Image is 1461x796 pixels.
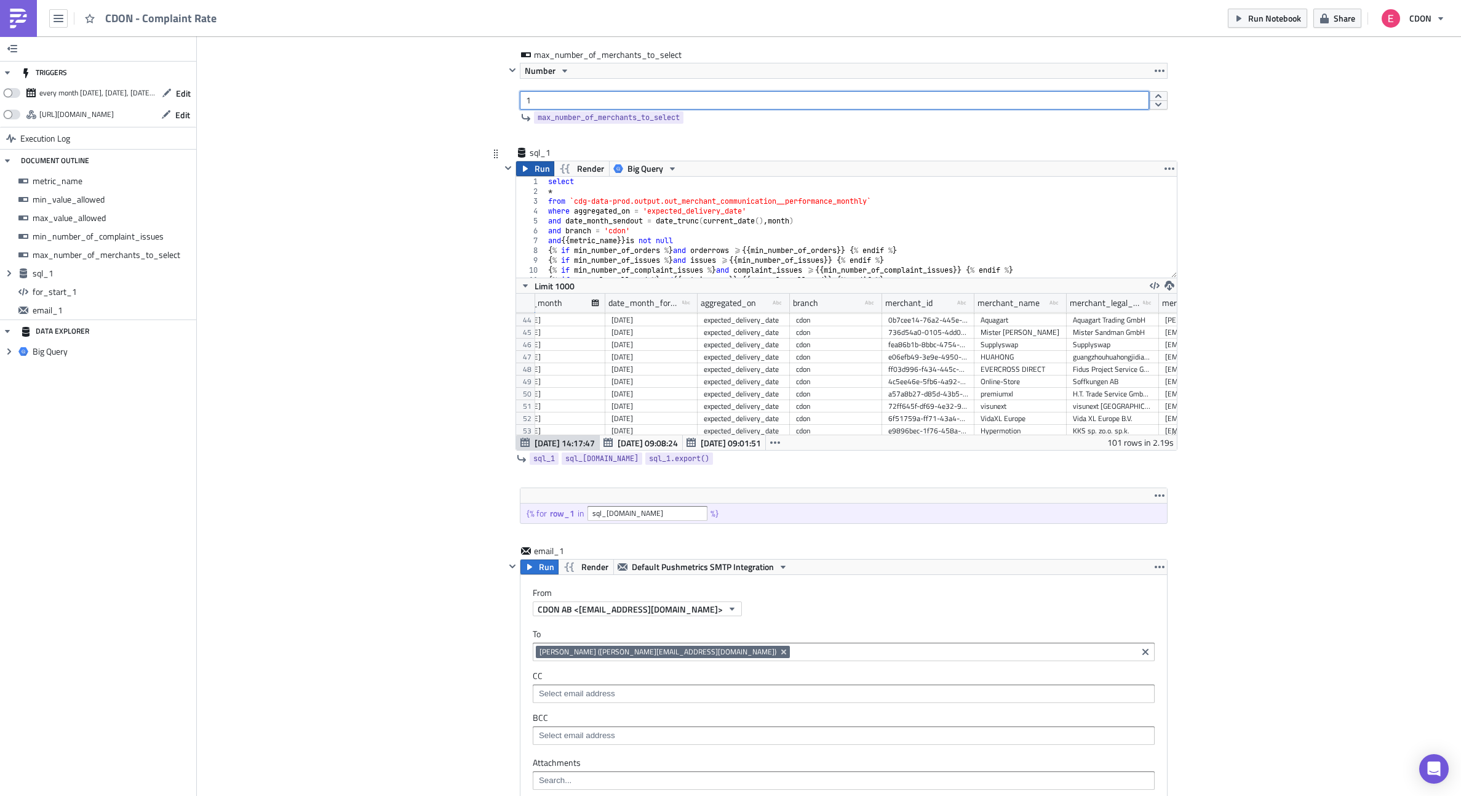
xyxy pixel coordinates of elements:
span: max_value_allowed [33,212,193,223]
span: email_1 [534,545,583,557]
span: max_number_of_merchants_to_select [538,111,680,124]
div: [DATE] [519,425,599,437]
span: sql_1.export() [649,452,709,465]
div: Hypermotion [981,425,1061,437]
button: Edit [156,84,197,103]
span: sql_1 [533,452,555,465]
div: 736d54a0-0105-4dd0-9d4b-024ce2ad5954 [888,326,968,339]
span: CDON - Complaint Rate [105,11,218,25]
img: Avatar [1380,8,1401,29]
div: cdon [796,388,876,400]
button: Edit [155,105,196,124]
button: CDON AB <[EMAIL_ADDRESS][DOMAIN_NAME]> [533,601,742,616]
div: 2 [516,187,546,196]
div: [DATE] [519,376,599,388]
span: CDON AB <[EMAIL_ADDRESS][DOMAIN_NAME]> [538,603,723,616]
div: 5 [516,216,546,226]
div: [DATE] [519,400,599,412]
span: [DATE] 09:08:24 [618,436,678,449]
span: max_number_of_merchants_to_select [33,249,193,260]
div: [DATE] [611,412,691,425]
div: cdon [796,425,876,437]
button: Hide content [505,559,520,574]
div: [EMAIL_ADDRESS][DOMAIN_NAME] [1165,412,1245,425]
input: Select em ail add ress [536,730,1150,742]
button: [DATE] 09:01:51 [682,435,766,450]
button: Hide content [501,161,516,175]
div: 101 rows in 2.19s [1107,435,1174,450]
div: date_month_formated [608,294,682,312]
div: HUAHONG [981,351,1061,363]
span: Default Pushmetrics SMTP Integration [632,560,774,574]
div: fea86b1b-8bbc-4754-80ff-939b63a8fb5c [888,339,968,351]
div: TRIGGERS [21,62,67,84]
span: [DATE] 09:01:51 [701,436,761,449]
button: [DATE] 09:08:24 [599,435,683,450]
div: Aquagart Trading GmbH [1073,314,1153,326]
div: expected_delivery_date [704,351,784,363]
a: sql_[DOMAIN_NAME] [562,452,642,465]
strong: Complaint Feedback: [30,92,117,102]
div: [DATE] [611,314,691,326]
strong: {{ row_[DOMAIN_NAME]_month_formated }} [5,28,603,49]
strong: {{ row_1.complaint_rate_formated }}% [94,28,250,38]
div: 0b7cee14-76a2-445e-ad78-29cc250a35d0 [888,314,968,326]
button: Number [520,63,574,78]
span: Execution Log [20,127,70,150]
div: EVERCROSS DIRECT [981,363,1061,376]
div: VidaXL Europe [981,412,1061,425]
button: decrement [1149,100,1168,110]
label: From [533,587,1167,598]
span: Number [525,63,555,78]
label: BCC [533,712,1155,723]
div: cdon [796,376,876,388]
button: Remove Tag [779,646,790,658]
span: sql_[DOMAIN_NAME] [565,452,639,465]
div: [DATE] [611,363,691,376]
span: [DATE] 14:17:47 [535,436,595,449]
div: merchant_id [885,294,933,312]
div: [EMAIL_ADDRESS][DOMAIN_NAME] [1165,326,1245,339]
a: sql_1 [530,452,559,465]
p: You can read more about CDON’s Performance Targets in . If you need guidance on how to make speci... [5,165,616,266]
div: [DATE] [611,400,691,412]
div: 1 [516,177,546,187]
div: [EMAIL_ADDRESS][PERSON_NAME][DOMAIN_NAME] [1165,388,1245,400]
div: Supplyswap [981,339,1061,351]
span: Share [1334,12,1355,25]
body: Rich Text Area. Press ALT-0 for help. [5,5,616,462]
div: https://pushmetrics.io/api/v1/report/GJokqAQL5b/webhook?token=5a57b5d51a5049cb9a703211c1f1f2d4 [39,105,114,124]
div: DATA EXPLORER [21,320,89,342]
div: [EMAIL_ADDRESS][DOMAIN_NAME] [1165,351,1245,363]
strong: In order to maintain a high level of quality and service on our platform, we kindly ask that you ... [5,62,550,71]
div: Vida XL Europe B.V. [1073,412,1153,425]
span: [PERSON_NAME] ([PERSON_NAME][EMAIL_ADDRESS][DOMAIN_NAME]) [539,647,776,657]
div: 8 [516,246,546,255]
button: Render [554,161,610,176]
a: max_number_of_merchants_to_select [534,111,683,124]
div: 3 [516,196,546,206]
div: visunext [GEOGRAPHIC_DATA] AB [1073,400,1153,412]
div: cdon [796,351,876,363]
button: Render [558,560,614,574]
div: [DATE] [519,363,599,376]
div: [DATE] [519,351,599,363]
div: [DATE] [519,326,599,339]
p: Hi {{ row_1.merchant_name }}, We have observed that of your orders with an expected delivery date... [5,5,616,83]
a: CDON Merchant Analytics [240,150,340,160]
button: Hide content [505,63,520,78]
div: [DATE] [519,339,599,351]
label: CC [533,670,1155,681]
div: %} [711,508,722,519]
button: increment [1149,91,1168,101]
button: Run [516,161,554,176]
div: expected_delivery_date [704,412,784,425]
div: expected_delivery_date [704,388,784,400]
div: [PERSON_NAME][EMAIL_ADDRESS][DOMAIN_NAME] [1165,314,1245,326]
span: Render [581,560,608,574]
div: [EMAIL_ADDRESS][DOMAIN_NAME] [1165,425,1245,437]
div: 72ff645f-df69-4e32-985b-d7ae6ff184fd [888,400,968,412]
div: 4 [516,206,546,216]
div: e06efb49-3e9e-4950-8e3d-7e603536db1b [888,351,968,363]
div: [DATE] [611,339,691,351]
